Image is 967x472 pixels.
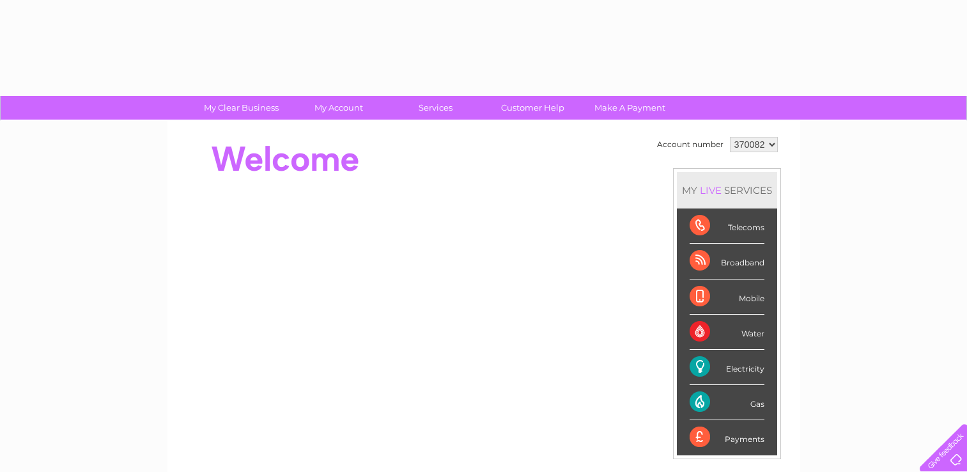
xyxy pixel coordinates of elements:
[383,96,488,120] a: Services
[690,244,764,279] div: Broadband
[577,96,683,120] a: Make A Payment
[286,96,391,120] a: My Account
[480,96,585,120] a: Customer Help
[654,134,727,155] td: Account number
[697,184,724,196] div: LIVE
[189,96,294,120] a: My Clear Business
[677,172,777,208] div: MY SERVICES
[690,385,764,420] div: Gas
[690,279,764,315] div: Mobile
[690,208,764,244] div: Telecoms
[690,420,764,455] div: Payments
[690,350,764,385] div: Electricity
[690,315,764,350] div: Water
